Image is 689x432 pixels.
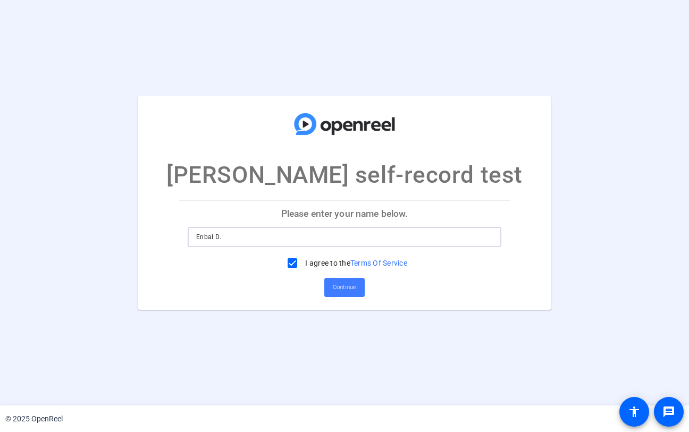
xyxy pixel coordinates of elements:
[333,279,356,295] span: Continue
[166,157,523,192] p: [PERSON_NAME] self-record test
[291,106,398,141] img: company-logo
[179,201,510,226] p: Please enter your name below.
[196,231,493,243] input: Enter your name
[350,259,407,267] a: Terms Of Service
[303,258,407,268] label: I agree to the
[628,405,641,418] mat-icon: accessibility
[662,405,675,418] mat-icon: message
[5,413,63,425] div: © 2025 OpenReel
[324,278,365,297] button: Continue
